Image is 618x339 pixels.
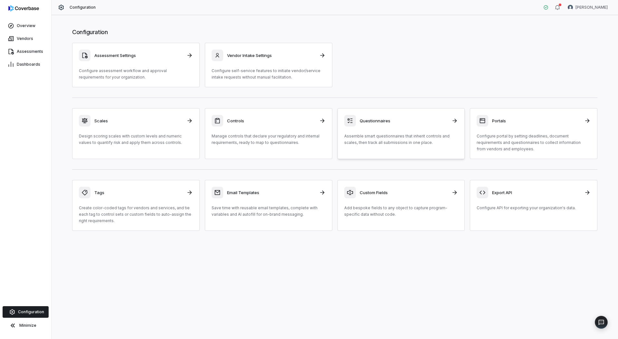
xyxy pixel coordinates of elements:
a: Dashboards [1,59,50,70]
a: PortalsConfigure portal by setting deadlines, document requirements and questionnaires to collect... [470,108,597,159]
h3: Controls [227,118,315,124]
button: Minimize [3,319,49,332]
a: Custom FieldsAdd bespoke fields to any object to capture program-specific data without code. [338,180,465,231]
h3: Tags [94,190,183,195]
a: Assessment SettingsConfigure assessment workflow and approval requirements for your organization. [72,43,200,87]
a: Export APIConfigure API for exporting your organization's data. [470,180,597,231]
span: Dashboards [17,62,40,67]
p: Add bespoke fields to any object to capture program-specific data without code. [344,205,458,218]
img: logo-D7KZi-bG.svg [8,5,39,12]
img: Gerald Pe avatar [568,5,573,10]
a: Vendor Intake SettingsConfigure self-service features to initiate vendor/service intake requests ... [205,43,332,87]
span: Configuration [70,5,96,10]
h3: Questionnaires [360,118,448,124]
p: Save time with reusable email templates, complete with variables and AI autofill for on-brand mes... [212,205,326,218]
a: QuestionnairesAssemble smart questionnaires that inherit controls and scales, then track all subm... [338,108,465,159]
p: Configure portal by setting deadlines, document requirements and questionnaires to collect inform... [477,133,591,152]
p: Configure API for exporting your organization's data. [477,205,591,211]
h3: Assessment Settings [94,52,183,58]
a: Email TemplatesSave time with reusable email templates, complete with variables and AI autofill f... [205,180,332,231]
a: Overview [1,20,50,32]
span: Configuration [18,309,44,315]
span: Minimize [19,323,36,328]
h3: Vendor Intake Settings [227,52,315,58]
p: Assemble smart questionnaires that inherit controls and scales, then track all submissions in one... [344,133,458,146]
h1: Configuration [72,28,597,36]
a: Assessments [1,46,50,57]
p: Configure assessment workflow and approval requirements for your organization. [79,68,193,80]
h3: Portals [492,118,580,124]
span: Assessments [17,49,43,54]
h3: Custom Fields [360,190,448,195]
button: Gerald Pe avatar[PERSON_NAME] [564,3,612,12]
a: Vendors [1,33,50,44]
h3: Scales [94,118,183,124]
p: Create color-coded tags for vendors and services, and tie each tag to control sets or custom fiel... [79,205,193,224]
h3: Export API [492,190,580,195]
span: Overview [17,23,35,28]
p: Configure self-service features to initiate vendor/service intake requests without manual facilit... [212,68,326,80]
span: Vendors [17,36,33,41]
a: TagsCreate color-coded tags for vendors and services, and tie each tag to control sets or custom ... [72,180,200,231]
a: ControlsManage controls that declare your regulatory and internal requirements, ready to map to q... [205,108,332,159]
a: ScalesDesign scoring scales with custom levels and numeric values to quantify risk and apply them... [72,108,200,159]
p: Design scoring scales with custom levels and numeric values to quantify risk and apply them acros... [79,133,193,146]
p: Manage controls that declare your regulatory and internal requirements, ready to map to questionn... [212,133,326,146]
h3: Email Templates [227,190,315,195]
a: Configuration [3,306,49,318]
span: [PERSON_NAME] [575,5,608,10]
